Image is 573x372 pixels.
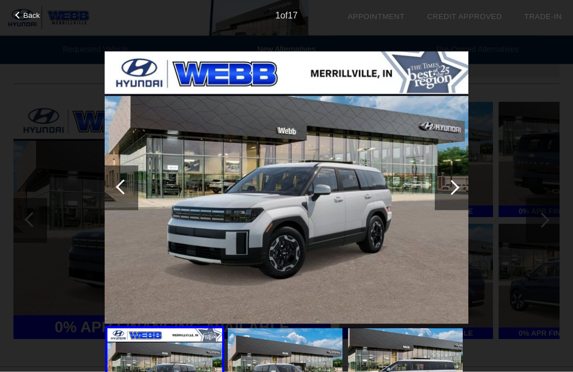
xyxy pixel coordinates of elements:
span: 1 [275,11,280,20]
img: abe4cee9-dee8-431b-bfc0-136d4fb39bad.jpg [105,51,468,324]
a: Appointment [347,12,405,21]
a: Trade-In [524,12,562,21]
span: Back [24,11,40,20]
span: 17 [288,11,298,20]
a: Credit Approved [427,12,502,21]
